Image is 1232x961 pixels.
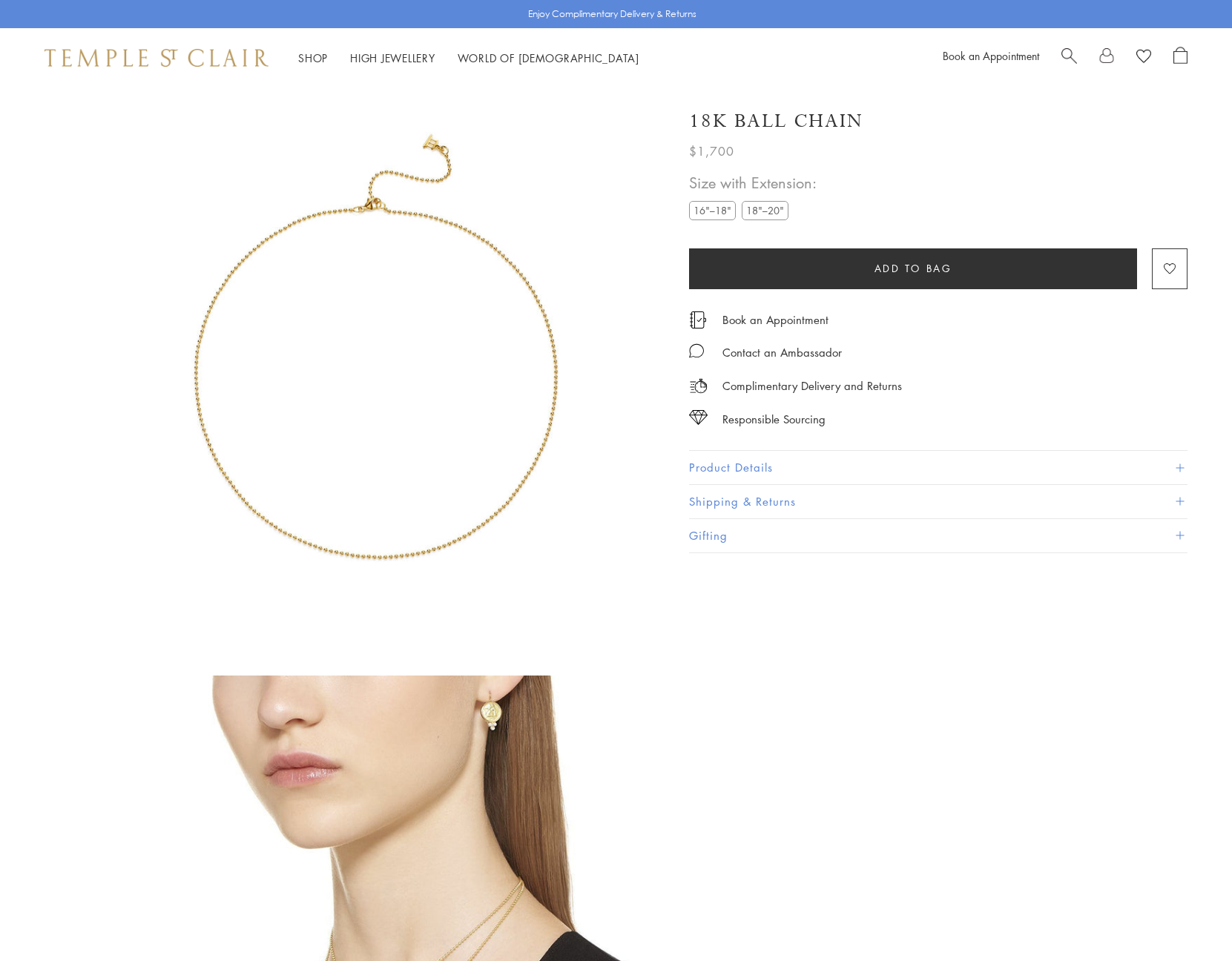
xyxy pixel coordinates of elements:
span: Add to bag [874,260,952,277]
label: 18"–20" [742,201,788,219]
img: icon_appointment.svg [689,311,707,328]
nav: Main navigation [298,49,639,67]
p: Complimentary Delivery and Returns [722,377,902,395]
label: 16"–18" [689,201,736,219]
button: Shipping & Returns [689,485,1187,518]
h1: 18K Ball Chain [689,108,863,134]
a: World of [DEMOGRAPHIC_DATA]World of [DEMOGRAPHIC_DATA] [458,50,639,65]
a: Book an Appointment [722,311,829,328]
img: N88805-BC16EXT [96,87,653,653]
img: icon_sourcing.svg [689,410,708,425]
button: Product Details [689,451,1187,484]
a: ShopShop [298,50,328,65]
span: Size with Extension: [689,171,817,195]
a: Open Shopping Bag [1173,47,1187,69]
img: Temple St. Clair [45,49,269,67]
span: $1,700 [689,142,734,161]
iframe: Gorgias live chat messenger [1158,891,1217,946]
button: Gifting [689,519,1187,552]
a: High JewelleryHigh Jewellery [350,50,435,65]
div: Contact an Ambassador [722,343,842,362]
a: Search [1061,47,1077,69]
img: icon_delivery.svg [689,377,708,395]
button: Add to bag [689,248,1137,289]
a: View Wishlist [1136,47,1151,69]
img: MessageIcon-01_2.svg [689,343,704,358]
div: Responsible Sourcing [722,410,826,429]
a: Book an Appointment [943,48,1039,63]
p: Enjoy Complimentary Delivery & Returns [528,7,696,22]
